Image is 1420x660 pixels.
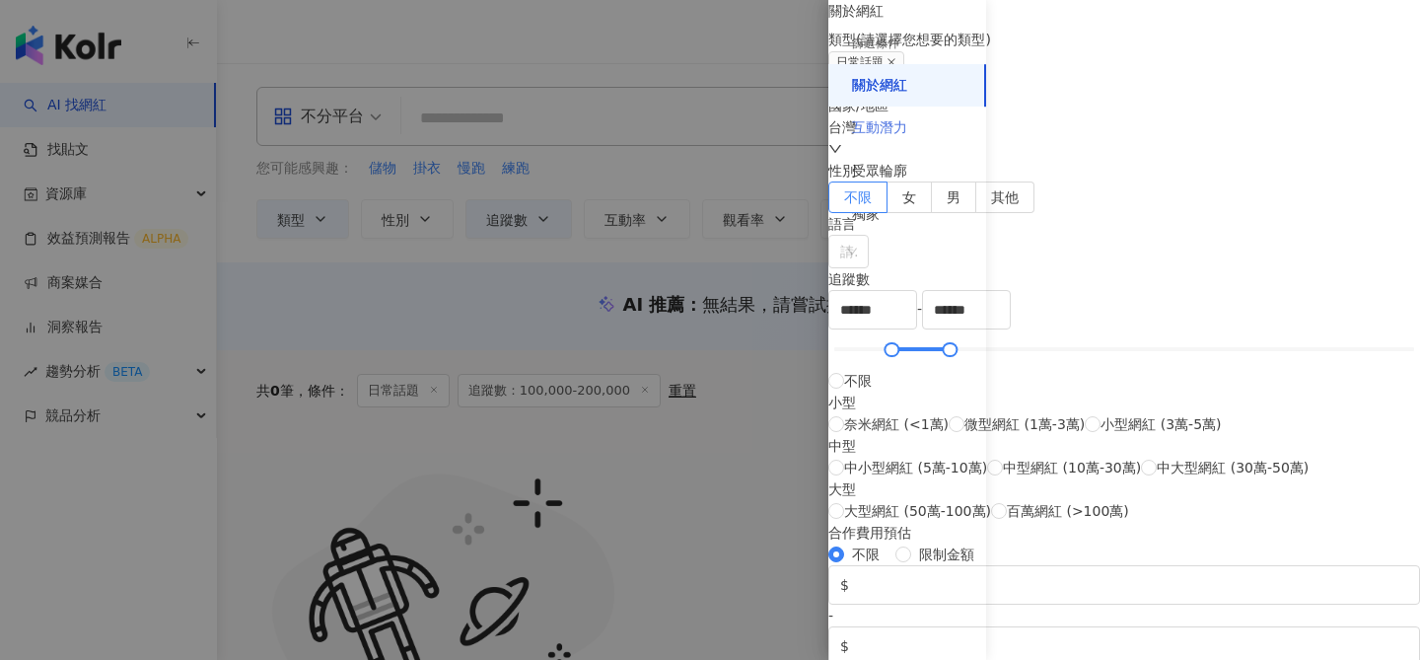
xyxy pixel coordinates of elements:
[828,29,1420,50] div: 類型 ( 請選擇您想要的類型 )
[1157,457,1309,478] span: 中大型網紅 (30萬-50萬)
[828,213,1420,235] div: 語言
[828,435,1309,457] div: 中型
[991,189,1019,205] span: 其他
[1007,500,1129,522] span: 百萬網紅 (>100萬)
[828,392,1309,413] div: 小型
[852,205,880,225] div: 獨家
[828,160,1420,182] div: 性別
[852,36,899,52] div: 篩選條件
[1003,457,1141,478] span: 中型網紅 (10萬-30萬)
[828,116,1420,138] div: 台灣
[852,162,907,182] div: 受眾輪廓
[828,522,1420,544] div: 合作費用預估
[964,413,1085,435] span: 微型網紅 (1萬-3萬)
[828,95,1420,116] div: 國家/地區
[828,478,1309,500] div: 大型
[828,268,1420,290] div: 追蹤數
[844,189,872,205] span: 不限
[1100,413,1221,435] span: 小型網紅 (3萬-5萬)
[852,118,907,138] div: 互動潛力
[852,76,907,96] div: 關於網紅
